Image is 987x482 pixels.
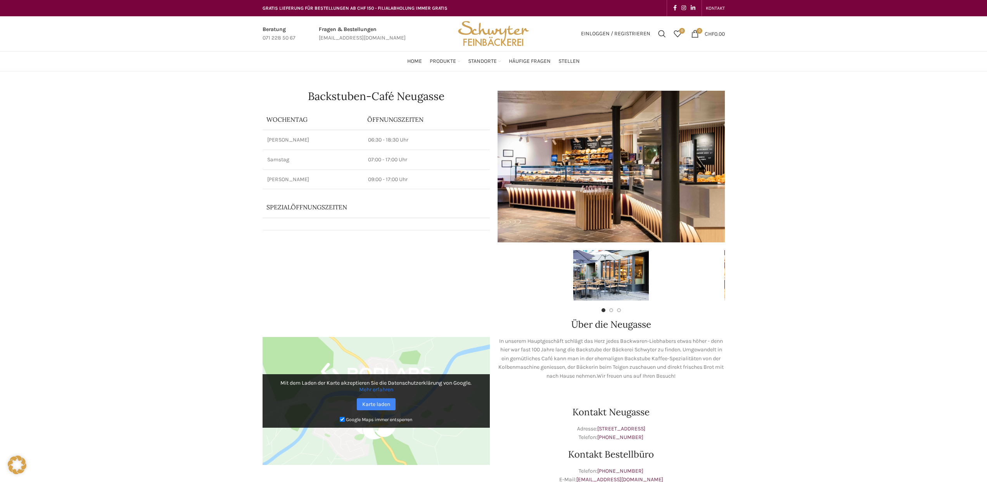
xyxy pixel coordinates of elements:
div: 1 / 7 [498,250,573,301]
img: Bäckerei Schwyter [455,16,531,51]
span: Einloggen / Registrieren [581,31,650,36]
img: schwyter-17 [498,250,573,301]
span: CHF [705,30,714,37]
img: schwyter-61 [573,250,649,301]
p: [PERSON_NAME] [267,136,359,144]
p: Adresse: Telefon: [498,425,725,442]
h2: Kontakt Bestellbüro [498,450,725,459]
p: Spezialöffnungszeiten [266,203,464,211]
a: Home [407,54,422,69]
a: Linkedin social link [688,3,698,14]
a: Infobox link [263,25,296,43]
a: 0 CHF0.00 [687,26,729,41]
p: Samstag [267,156,359,164]
li: Go to slide 3 [617,308,621,312]
a: Infobox link [319,25,406,43]
div: 4 / 7 [724,250,800,301]
a: Mehr erfahren [359,386,393,393]
div: 3 / 7 [649,250,724,301]
span: Wir freuen uns auf Ihren Besuch! [597,373,676,379]
p: 09:00 - 17:00 Uhr [368,176,485,183]
span: 0 [697,28,702,34]
span: GRATIS LIEFERUNG FÜR BESTELLUNGEN AB CHF 150 - FILIALABHOLUNG IMMER GRATIS [263,5,448,11]
p: Wochentag [266,115,360,124]
span: Home [407,58,422,65]
span: Standorte [468,58,497,65]
p: In unserem Hauptgeschäft schlägt das Herz jedes Backwaren-Liebhabers etwas höher - denn hier war ... [498,337,725,380]
a: KONTAKT [706,0,725,16]
h2: Kontakt Neugasse [498,408,725,417]
a: Site logo [455,30,531,36]
h2: Über die Neugasse [498,320,725,329]
div: Main navigation [259,54,729,69]
p: [PERSON_NAME] [267,176,359,183]
li: Go to slide 1 [602,308,605,312]
a: Instagram social link [679,3,688,14]
a: [STREET_ADDRESS] [597,425,645,432]
span: 0 [679,28,685,34]
p: 06:30 - 18:30 Uhr [368,136,485,144]
a: Karte laden [357,398,396,410]
span: Produkte [430,58,456,65]
span: KONTAKT [706,5,725,11]
a: Facebook social link [671,3,679,14]
a: Suchen [654,26,670,41]
a: 0 [670,26,685,41]
input: Google Maps immer entsperren [340,417,345,422]
div: Meine Wunschliste [670,26,685,41]
img: Google Maps [263,337,490,465]
div: Secondary navigation [702,0,729,16]
a: Standorte [468,54,501,69]
span: Stellen [558,58,580,65]
a: Häufige Fragen [509,54,551,69]
p: Mit dem Laden der Karte akzeptieren Sie die Datenschutzerklärung von Google. [268,380,484,393]
a: [PHONE_NUMBER] [597,468,643,474]
p: ÖFFNUNGSZEITEN [367,115,486,124]
a: [PHONE_NUMBER] [597,434,643,441]
a: Produkte [430,54,460,69]
div: 2 / 7 [573,250,649,301]
small: Google Maps immer entsperren [346,416,412,422]
h1: Backstuben-Café Neugasse [263,91,490,102]
img: schwyter-12 [649,250,724,301]
a: Einloggen / Registrieren [577,26,654,41]
img: schwyter-10 [724,250,800,301]
a: Stellen [558,54,580,69]
span: Häufige Fragen [509,58,551,65]
li: Go to slide 2 [609,308,613,312]
bdi: 0.00 [705,30,725,37]
p: 07:00 - 17:00 Uhr [368,156,485,164]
